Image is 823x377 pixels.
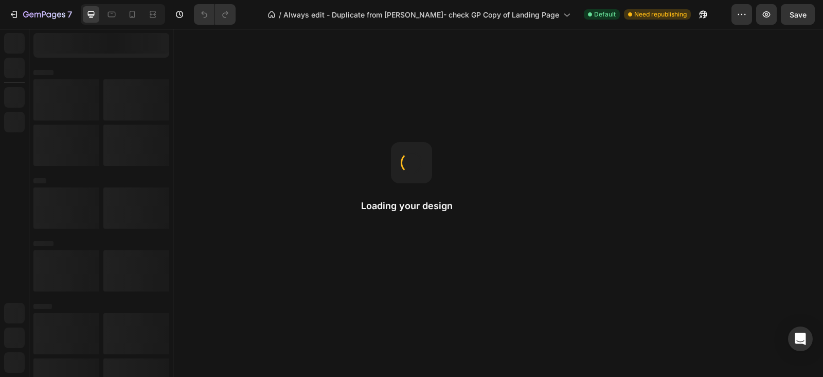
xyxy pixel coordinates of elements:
[194,4,236,25] div: Undo/Redo
[788,327,813,351] div: Open Intercom Messenger
[279,9,281,20] span: /
[4,4,77,25] button: 7
[67,8,72,21] p: 7
[361,200,462,212] h2: Loading your design
[781,4,815,25] button: Save
[283,9,559,20] span: Always edit - Duplicate from [PERSON_NAME]- check GP Copy of Landing Page
[594,10,616,19] span: Default
[790,10,807,19] span: Save
[634,10,687,19] span: Need republishing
